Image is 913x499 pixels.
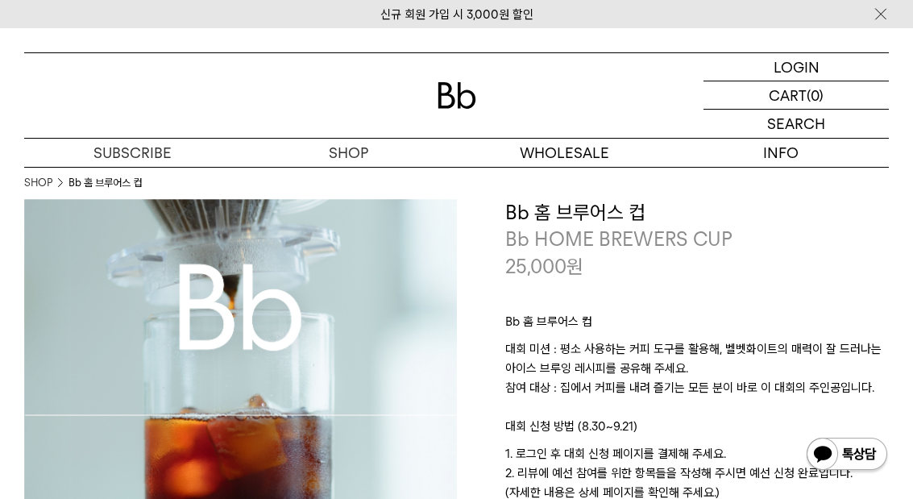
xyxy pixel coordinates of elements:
a: SHOP [240,139,456,167]
a: CART (0) [703,81,889,110]
img: 카카오톡 채널 1:1 채팅 버튼 [805,436,889,475]
p: INFO [673,139,889,167]
p: 대회 신청 방법 (8.30~9.21) [505,417,890,444]
li: Bb 홈 브루어스 컵 [68,175,142,191]
p: CART [769,81,807,109]
a: SHOP [24,175,52,191]
p: 25,000 [505,253,583,281]
img: 로고 [438,82,476,109]
a: 신규 회원 가입 시 3,000원 할인 [380,7,533,22]
p: 대회 미션 : 평소 사용하는 커피 도구를 활용해, 벨벳화이트의 매력이 잘 드러나는 아이스 브루잉 레시피를 공유해 주세요. 참여 대상 : 집에서 커피를 내려 즐기는 모든 분이 ... [505,339,890,417]
h3: Bb 홈 브루어스 컵 [505,199,890,227]
a: SUBSCRIBE [24,139,240,167]
p: LOGIN [774,53,820,81]
span: 원 [566,255,583,278]
a: LOGIN [703,53,889,81]
p: WHOLESALE [457,139,673,167]
p: Bb 홈 브루어스 컵 [505,312,890,339]
p: (0) [807,81,824,109]
p: SEARCH [767,110,825,138]
p: Bb HOME BREWERS CUP [505,226,890,253]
